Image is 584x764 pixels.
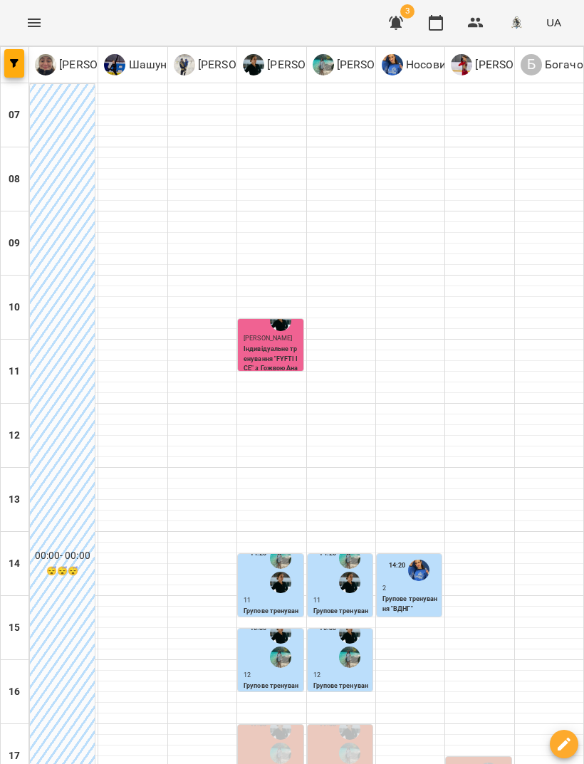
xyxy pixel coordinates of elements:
h6: 07 [9,108,20,123]
p: Носовицька Марія [403,56,507,73]
a: Н Носовицька Марія [382,54,507,75]
a: Н [PERSON_NAME] [451,54,561,75]
p: Групове тренування "ВДНГ" [313,607,370,626]
img: Павлова Алла [339,647,360,668]
button: UA [541,9,567,36]
h6: 08 [9,172,20,187]
img: Павлова Алла [270,647,291,668]
a: Ш Шашунькіна Софія [104,54,229,75]
div: Бабін Микола [174,54,284,75]
img: Ч [35,54,56,75]
p: Шашунькіна Софія [125,56,229,73]
img: Носовицька Марія [408,560,429,581]
h6: 17 [9,748,20,764]
p: Групове тренування "ВДНГ" [244,681,300,701]
p: [PERSON_NAME] [264,56,353,73]
button: Menu [17,6,51,40]
img: Павлова Алла [270,743,291,764]
img: Гожва Анастасія [339,622,360,644]
p: 11 [244,596,300,606]
h6: 11 [9,364,20,380]
h6: 12 [9,428,20,444]
a: Г [PERSON_NAME] [243,54,353,75]
span: UA [546,15,561,30]
h6: 00:00 - 00:00 [31,548,93,564]
img: Павлова Алла [270,548,291,569]
p: 12 [244,671,300,681]
img: Ш [104,54,125,75]
a: П [PERSON_NAME] [313,54,423,75]
div: Павлова Алла [313,54,423,75]
img: Гожва Анастасія [339,718,360,740]
img: Гожва Анастасія [270,622,291,644]
img: Н [382,54,403,75]
p: 2 [382,584,439,594]
p: 12 [313,671,370,681]
img: Н [451,54,472,75]
div: Гожва Анастасія [243,54,353,75]
div: Шашунькіна Софія [104,54,229,75]
h6: 10 [9,300,20,315]
div: Наумко Софія [451,54,561,75]
p: Індивідуальне тренування "FYFTI ICE" з Гожвою Анастасією [244,345,300,383]
p: Групове тренування "ВДНГ" [313,681,370,701]
p: Групове тренування "ВДНГ" [382,595,439,614]
h6: 15 [9,620,20,636]
span: 3 [400,4,414,19]
img: Гожва Анастасія [270,310,291,331]
p: 11 [313,596,370,606]
h6: 13 [9,492,20,508]
label: 14:20 [389,560,406,570]
h6: 16 [9,684,20,700]
p: [PERSON_NAME] [334,56,423,73]
div: Чайкіна Юлія [35,54,145,75]
p: [PERSON_NAME] [56,56,145,73]
img: Г [243,54,264,75]
div: Носовицька Марія [382,54,507,75]
div: Б [521,54,542,75]
img: Павлова Алла [339,548,360,569]
h6: 14 [9,556,20,572]
h6: 09 [9,236,20,251]
a: Ч [PERSON_NAME] [35,54,145,75]
span: [PERSON_NAME] [244,335,292,342]
img: П [313,54,334,75]
img: Гожва Анастасія [270,572,291,593]
img: Гожва Анастасія [339,572,360,593]
h6: 😴😴😴 [31,565,93,578]
p: [PERSON_NAME] [195,56,284,73]
p: Групове тренування "ВДНГ" [244,607,300,626]
a: Б [PERSON_NAME] [174,54,284,75]
img: 8c829e5ebed639b137191ac75f1a07db.png [506,13,526,33]
img: Гожва Анастасія [270,718,291,740]
img: Б [174,54,195,75]
p: [PERSON_NAME] [472,56,561,73]
img: Павлова Алла [339,743,360,764]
